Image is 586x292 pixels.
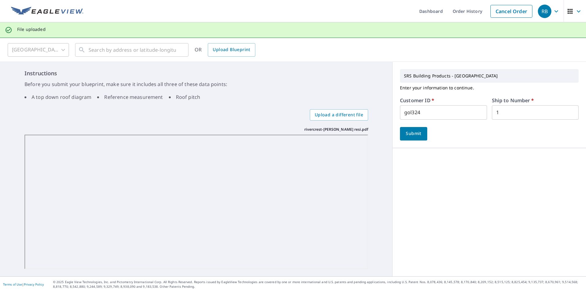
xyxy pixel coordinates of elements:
label: Upload a different file [310,109,368,121]
span: Upload Blueprint [213,46,250,54]
a: Privacy Policy [24,282,44,286]
img: EV Logo [11,7,83,16]
li: Roof pitch [169,93,200,101]
p: Enter your information to continue. [400,83,579,93]
li: Reference measurement [97,93,163,101]
button: Submit [400,127,427,140]
a: Terms of Use [3,282,22,286]
input: Search by address or latitude-longitude [89,41,176,58]
p: SRS Building Products - [GEOGRAPHIC_DATA] [401,71,577,81]
p: © 2025 Eagle View Technologies, Inc. and Pictometry International Corp. All Rights Reserved. Repo... [53,280,583,289]
iframe: rivercrest-muirhead resi.pdf [25,135,368,269]
span: Upload a different file [315,111,363,119]
div: [GEOGRAPHIC_DATA] [8,41,69,58]
p: rivercrest-[PERSON_NAME] resi.pdf [304,127,368,132]
a: Cancel Order [490,5,532,18]
a: Upload Blueprint [208,43,255,57]
div: RB [538,5,551,18]
h6: Instructions [25,69,368,77]
label: Customer ID [400,98,434,103]
label: Ship to Number [492,98,534,103]
p: | [3,283,44,286]
p: File uploaded [17,27,46,32]
span: Submit [405,130,422,137]
li: A top down roof diagram [25,93,91,101]
div: OR [195,43,255,57]
p: Before you submit your blueprint, make sure it includes all three of these data points: [25,80,368,88]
